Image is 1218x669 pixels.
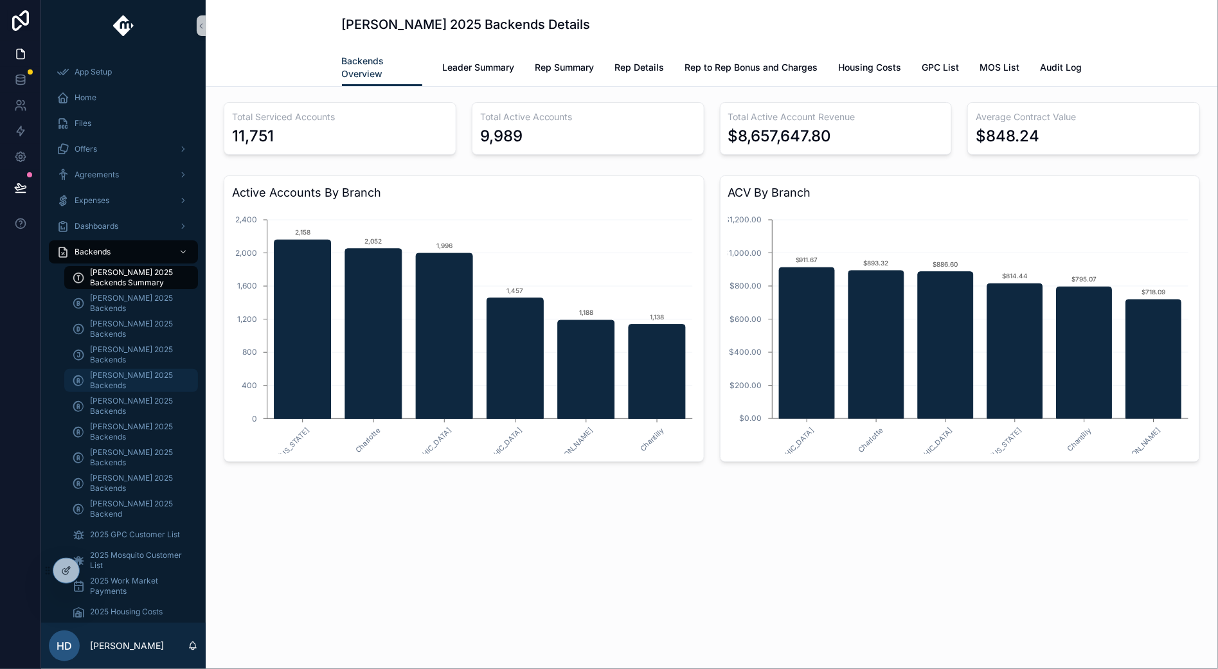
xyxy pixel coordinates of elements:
text: $886.60 [933,260,958,268]
span: Expenses [75,195,109,206]
span: Backends Overview [342,55,422,80]
tspan: 1,600 [237,281,257,290]
a: [PERSON_NAME] 2025 Backends [64,343,198,366]
a: Expenses [49,189,198,212]
a: Agreements [49,163,198,186]
text: 1,996 [436,242,452,249]
text: $911.67 [795,256,818,263]
a: Rep Details [615,56,665,82]
div: chart [232,207,696,454]
p: [PERSON_NAME] [90,639,164,652]
span: Dashboards [75,221,118,231]
a: [PERSON_NAME] 2025 Backend [64,497,198,521]
a: Rep Summary [535,56,595,82]
span: [PERSON_NAME] 2025 Backend [90,499,185,519]
a: Leader Summary [443,56,515,82]
a: Housing Costs [839,56,902,82]
span: Files [75,118,91,129]
a: [PERSON_NAME] 2025 Backends [64,420,198,443]
tspan: $200.00 [730,380,762,390]
a: Home [49,86,198,109]
text: $718.09 [1142,288,1165,296]
a: [PERSON_NAME] 2025 Backends Summary [64,266,198,289]
text: $795.07 [1071,276,1097,283]
text: Charlotte [856,426,885,455]
span: HD [57,638,72,654]
a: Files [49,112,198,135]
h3: Total Active Account Revenue [728,111,944,123]
text: 2,158 [295,228,310,236]
span: App Setup [75,67,112,77]
a: Dashboards [49,215,198,238]
span: [PERSON_NAME] 2025 Backends Summary [90,267,185,288]
div: 11,751 [232,126,274,147]
tspan: 0 [252,414,257,424]
a: Offers [49,138,198,161]
tspan: $400.00 [729,348,762,357]
span: Housing Costs [839,61,902,74]
img: App logo [113,15,134,36]
tspan: $1,000.00 [724,248,762,258]
span: 2025 GPC Customer List [90,530,180,540]
a: Backends Overview [342,49,422,87]
a: Rep to Rep Bonus and Charges [685,56,818,82]
text: [US_STATE] [277,426,312,461]
span: 2025 Mosquito Customer List [90,550,185,571]
a: [PERSON_NAME] 2025 Backends [64,292,198,315]
text: 1,188 [579,308,593,316]
tspan: $600.00 [730,314,762,324]
a: GPC List [922,56,960,82]
text: 1,457 [507,287,524,294]
a: [PERSON_NAME] 2025 Backends [64,395,198,418]
text: $893.32 [863,259,888,267]
h1: [PERSON_NAME] 2025 Backends Details [342,15,591,33]
tspan: 2,400 [235,215,257,224]
tspan: 1,200 [237,314,257,324]
h3: Average Contract Value [976,111,1192,123]
tspan: $0.00 [739,414,762,424]
span: Agreements [75,170,119,180]
span: Home [75,93,96,103]
text: [US_STATE] [989,426,1024,461]
text: Chantilly [1066,426,1093,453]
a: [PERSON_NAME] 2025 Backends [64,317,198,341]
a: MOS List [980,56,1020,82]
span: Leader Summary [443,61,515,74]
tspan: $1,200.00 [724,215,762,224]
span: [PERSON_NAME] 2025 Backends [90,396,185,416]
span: [PERSON_NAME] 2025 Backends [90,293,185,314]
tspan: 800 [242,348,257,357]
span: Rep Summary [535,61,595,74]
div: $848.24 [976,126,1039,147]
div: 9,989 [480,126,523,147]
a: 2025 Mosquito Customer List [64,549,198,572]
text: [PERSON_NAME] [1115,426,1163,474]
h3: Total Serviced Accounts [232,111,448,123]
h3: Total Active Accounts [480,111,696,123]
text: 1,138 [650,313,664,321]
span: MOS List [980,61,1020,74]
a: [PERSON_NAME] 2025 Backends [64,369,198,392]
a: Backends [49,240,198,263]
text: 2,052 [365,237,382,245]
tspan: 400 [242,380,257,390]
a: 2025 Housing Costs [64,600,198,623]
tspan: $800.00 [730,281,762,290]
a: 2025 Work Market Payments [64,575,198,598]
span: [PERSON_NAME] 2025 Backends [90,319,185,339]
span: Audit Log [1041,61,1082,74]
span: Rep to Rep Bonus and Charges [685,61,818,74]
a: [PERSON_NAME] 2025 Backends [64,446,198,469]
a: Audit Log [1041,56,1082,82]
span: Offers [75,144,97,154]
span: 2025 Housing Costs [90,607,163,617]
span: [PERSON_NAME] 2025 Backends [90,473,185,494]
text: Charlotte [354,426,382,455]
a: [PERSON_NAME] 2025 Backends [64,472,198,495]
text: Chantilly [638,426,665,453]
text: $814.44 [1002,272,1028,280]
span: Rep Details [615,61,665,74]
span: GPC List [922,61,960,74]
span: 2025 Work Market Payments [90,576,185,596]
span: [PERSON_NAME] 2025 Backends [90,370,185,391]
